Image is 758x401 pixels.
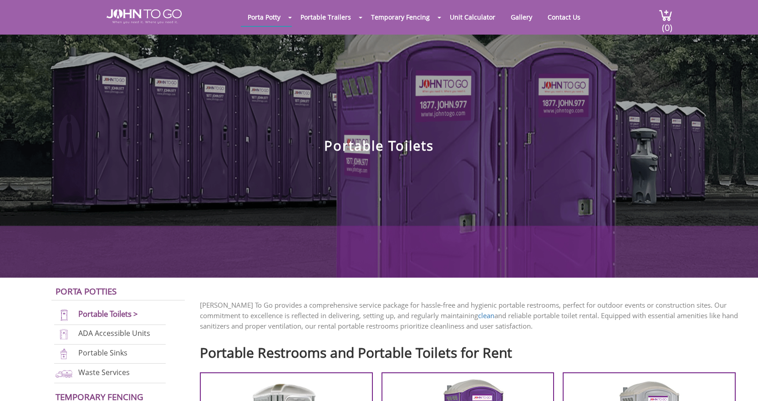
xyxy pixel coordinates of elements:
a: Temporary Fencing [364,8,437,26]
a: Unit Calculator [443,8,502,26]
img: JOHN to go [107,9,182,24]
a: Porta Potties [56,285,117,297]
a: Waste Services [78,367,130,377]
h2: Portable Restrooms and Portable Toilets for Rent [200,340,744,360]
span: (0) [661,14,672,34]
a: ADA Accessible Units [78,328,150,338]
p: [PERSON_NAME] To Go provides a comprehensive service package for hassle-free and hygienic portabl... [200,300,744,331]
img: portable-sinks-new.png [54,348,74,360]
a: Portable Trailers [294,8,358,26]
img: ADA-units-new.png [54,328,74,340]
a: Contact Us [541,8,587,26]
img: cart a [659,9,672,21]
a: Portable Sinks [78,348,127,358]
img: waste-services-new.png [54,367,74,380]
a: Portable Toilets > [78,309,138,319]
a: Porta Potty [241,8,287,26]
a: clean [478,311,494,320]
a: Gallery [504,8,539,26]
img: portable-toilets-new.png [54,309,74,321]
